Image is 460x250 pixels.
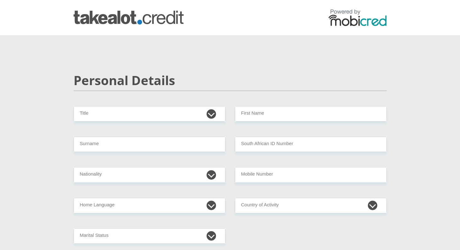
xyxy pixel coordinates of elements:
[329,9,387,26] img: powered by mobicred logo
[74,137,225,152] input: Surname
[74,73,387,88] h2: Personal Details
[74,11,184,24] img: takealot_credit logo
[235,106,387,122] input: First Name
[235,137,387,152] input: ID Number
[235,167,387,182] input: Contact Number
